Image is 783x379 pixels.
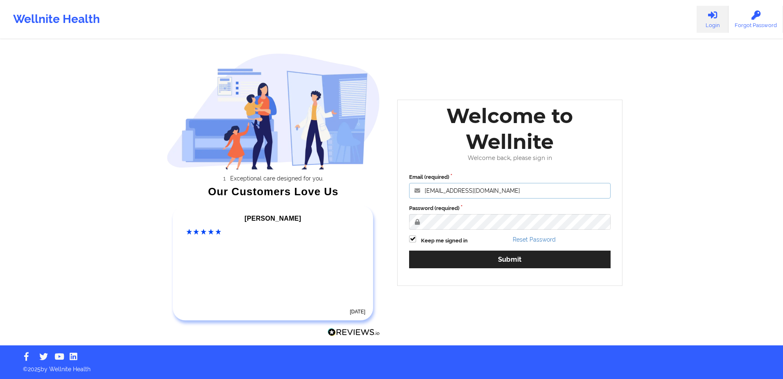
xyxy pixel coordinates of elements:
p: © 2025 by Wellnite Health [17,359,766,373]
div: Welcome to Wellnite [403,103,616,155]
a: Login [697,6,729,33]
img: Reviews.io Logo [328,328,380,337]
label: Password (required) [409,204,611,212]
a: Reviews.io Logo [328,328,380,339]
div: Our Customers Love Us [167,187,380,196]
div: Welcome back, please sign in [403,155,616,162]
span: [PERSON_NAME] [244,215,301,222]
button: Submit [409,251,611,268]
input: Email address [409,183,611,199]
label: Email (required) [409,173,611,181]
a: Forgot Password [729,6,783,33]
time: [DATE] [350,309,365,315]
label: Keep me signed in [421,237,468,245]
li: Exceptional care designed for you. [174,175,380,182]
img: wellnite-auth-hero_200.c722682e.png [167,53,380,169]
a: Reset Password [513,236,556,243]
